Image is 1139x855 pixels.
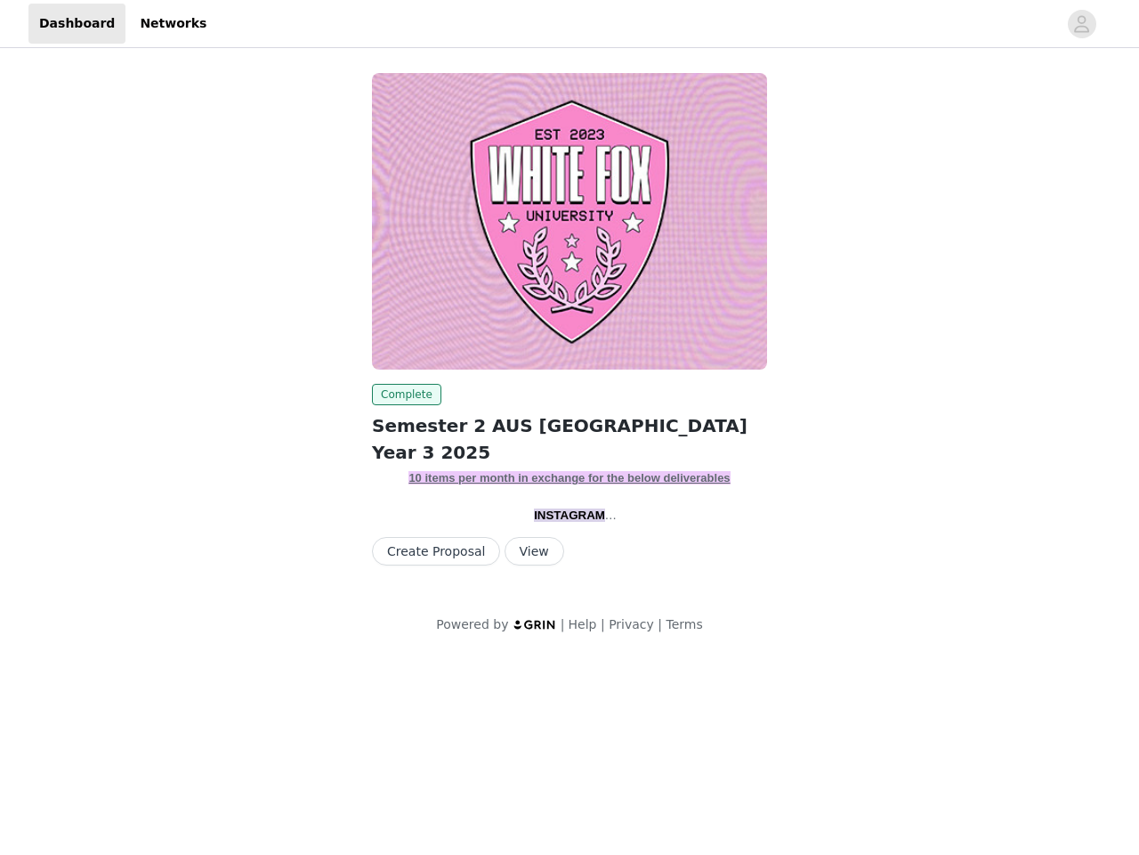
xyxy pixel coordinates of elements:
span: Complete [372,384,441,405]
a: Terms [666,617,702,631]
a: Help [569,617,597,631]
div: avatar [1073,10,1090,38]
span: | [658,617,662,631]
button: Create Proposal [372,537,500,566]
img: logo [513,619,557,631]
a: Dashboard [28,4,125,44]
a: Networks [129,4,217,44]
span: INSTAGRAM [534,509,605,522]
h2: Semester 2 AUS [GEOGRAPHIC_DATA] Year 3 2025 [372,412,767,466]
a: View [505,545,564,558]
img: White Fox Boutique AUS [372,73,767,370]
strong: 10 items per month in exchange for the below deliverables [408,471,730,484]
span: Powered by [436,617,508,631]
button: View [505,537,564,566]
span: | [561,617,565,631]
span: | [601,617,605,631]
a: Privacy [609,617,654,631]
